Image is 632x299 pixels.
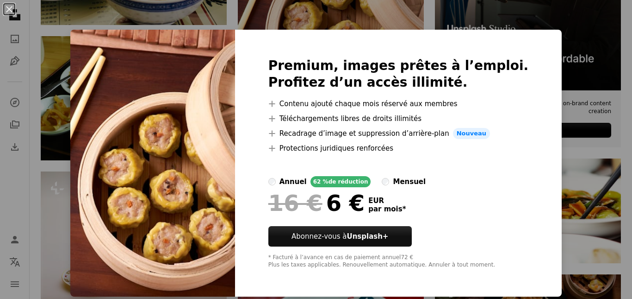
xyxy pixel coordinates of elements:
button: Abonnez-vous àUnsplash+ [268,226,412,247]
div: * Facturé à l’avance en cas de paiement annuel 72 € Plus les taxes applicables. Renouvellement au... [268,254,529,269]
li: Téléchargements libres de droits illimités [268,113,529,124]
li: Protections juridiques renforcées [268,143,529,154]
input: annuel62 %de réduction [268,178,276,185]
span: Nouveau [453,128,490,139]
input: mensuel [382,178,389,185]
span: par mois * [368,205,406,213]
div: 6 € [268,191,365,215]
div: mensuel [393,176,426,187]
img: premium_photo-1674601033631-79eeffaac6f9 [70,30,235,297]
div: annuel [279,176,307,187]
span: 16 € [268,191,322,215]
strong: Unsplash+ [347,232,388,241]
li: Contenu ajouté chaque mois réservé aux membres [268,98,529,109]
span: EUR [368,197,406,205]
div: 62 % de réduction [310,176,371,187]
h2: Premium, images prêtes à l’emploi. Profitez d’un accès illimité. [268,57,529,91]
li: Recadrage d’image et suppression d’arrière-plan [268,128,529,139]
